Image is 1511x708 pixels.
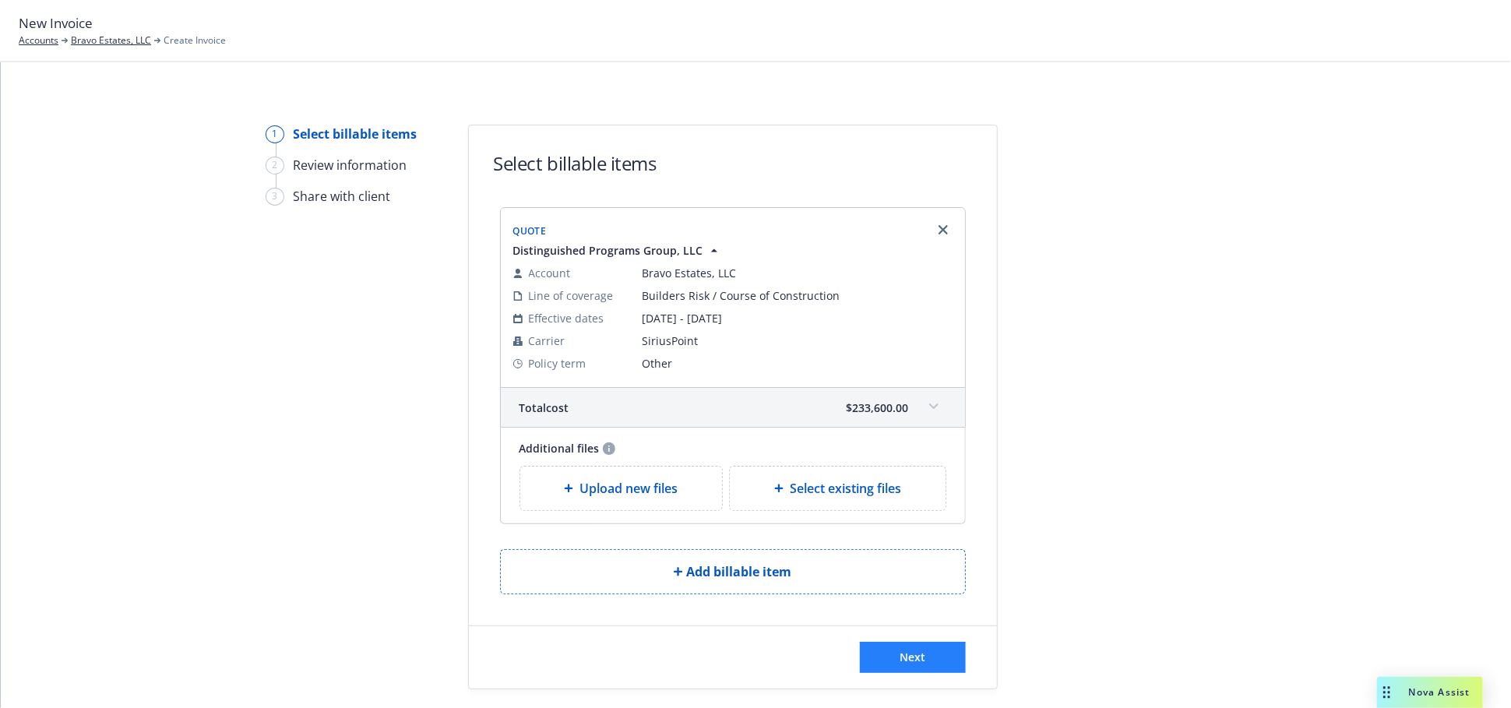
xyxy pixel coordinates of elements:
a: Remove browser [934,220,953,239]
span: New Invoice [19,13,93,33]
span: Bravo Estates, LLC [643,265,953,281]
div: Share with client [294,187,391,206]
span: [DATE] - [DATE] [643,310,953,326]
span: SiriusPoint [643,333,953,349]
div: 3 [266,188,284,206]
span: Add billable item [687,562,792,581]
div: Totalcost$233,600.00 [501,388,965,427]
div: 1 [266,125,284,143]
span: Carrier [529,333,565,349]
a: Accounts [19,33,58,48]
button: Next [860,642,966,673]
span: Other [643,355,953,372]
span: Distinguished Programs Group, LLC [513,242,703,259]
div: 2 [266,157,284,174]
div: Upload new files [520,466,724,511]
span: Additional files [520,440,600,456]
span: Create Invoice [164,33,226,48]
div: Select existing files [729,466,946,511]
button: Nova Assist [1377,677,1483,708]
h1: Select billable items [494,150,657,176]
span: Line of coverage [529,287,614,304]
span: Upload new files [579,479,678,498]
span: Effective dates [529,310,604,326]
div: Drag to move [1377,677,1397,708]
span: Next [900,650,925,664]
span: Quote [513,224,547,238]
span: Builders Risk / Course of Construction [643,287,953,304]
span: Account [529,265,571,281]
a: Bravo Estates, LLC [71,33,151,48]
div: Review information [294,156,407,174]
span: Nova Assist [1409,685,1470,699]
div: Select billable items [294,125,417,143]
button: Add billable item [500,549,966,594]
span: $233,600.00 [847,400,909,416]
button: Distinguished Programs Group, LLC [513,242,722,259]
span: Policy term [529,355,586,372]
span: Total cost [520,400,569,416]
span: Select existing files [790,479,901,498]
